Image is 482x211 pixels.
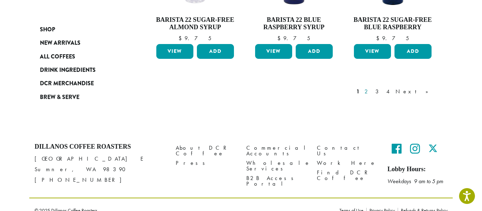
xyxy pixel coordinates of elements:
[352,16,433,31] h4: Barista 22 Sugar-Free Blue Raspberry
[35,143,165,151] h4: Dillanos Coffee Roasters
[246,173,306,188] a: B2B Access Portal
[40,66,96,75] span: Drink Ingredients
[246,158,306,173] a: Wholesale Services
[40,63,125,77] a: Drink Ingredients
[40,91,125,104] a: Brew & Serve
[176,158,236,168] a: Press
[317,168,377,183] a: Find DCR Coffee
[179,35,211,42] bdi: 9.75
[355,87,361,96] a: 1
[376,35,409,42] bdi: 9.75
[40,36,125,50] a: New Arrivals
[385,87,392,96] a: 4
[317,158,377,168] a: Work Here
[35,154,165,185] p: [GEOGRAPHIC_DATA] E Sumner, WA 98390 [PHONE_NUMBER]
[317,143,377,158] a: Contact Us
[394,44,432,59] button: Add
[40,52,75,61] span: All Coffees
[40,79,94,88] span: DCR Merchandise
[376,35,382,42] span: $
[176,143,236,158] a: About DCR Coffee
[354,44,391,59] a: View
[255,44,292,59] a: View
[40,50,125,63] a: All Coffees
[277,35,283,42] span: $
[296,44,333,59] button: Add
[40,25,55,34] span: Shop
[40,77,125,90] a: DCR Merchandise
[394,87,435,96] a: Next »
[253,16,335,31] h4: Barista 22 Blue Raspberry Syrup
[155,16,236,31] h4: Barista 22 Sugar-Free Almond Syrup
[277,35,310,42] bdi: 9.75
[156,44,193,59] a: View
[387,178,443,185] em: Weekdays 9 am to 5 pm
[40,93,79,102] span: Brew & Serve
[363,87,372,96] a: 2
[40,23,125,36] a: Shop
[197,44,234,59] button: Add
[246,143,306,158] a: Commercial Accounts
[40,39,80,48] span: New Arrivals
[374,87,383,96] a: 3
[179,35,185,42] span: $
[387,166,447,173] h5: Lobby Hours:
